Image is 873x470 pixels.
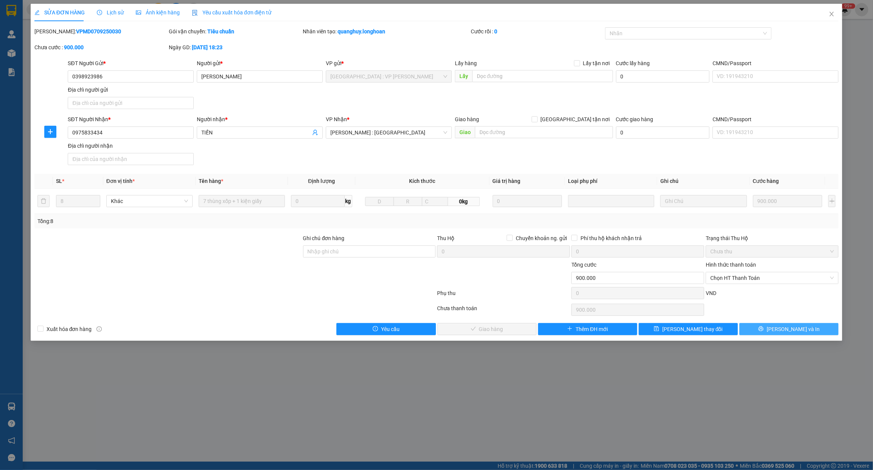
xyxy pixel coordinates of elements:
span: kg [345,195,352,207]
span: Lịch sử [97,9,124,16]
th: Loại phụ phí [565,174,657,189]
span: Ảnh kiện hàng [136,9,180,16]
b: Tiêu chuẩn [207,28,234,34]
input: VD: Bàn, Ghế [199,195,285,207]
span: Định lượng [308,178,335,184]
input: Dọc đường [472,70,613,82]
img: icon [192,10,198,16]
span: close [829,11,835,17]
span: Thêm ĐH mới [576,325,608,333]
div: SĐT Người Gửi [68,59,194,67]
span: Thu Hộ [437,235,454,241]
div: Địa chỉ người nhận [68,142,194,150]
b: VPMD0709250030 [76,28,121,34]
span: Chuyển khoản ng. gửi [513,234,570,242]
span: Đơn vị tính [106,178,135,184]
span: Lấy [455,70,472,82]
div: Người gửi [197,59,323,67]
span: picture [136,10,141,15]
input: Địa chỉ của người gửi [68,97,194,109]
span: edit [34,10,40,15]
div: SĐT Người Nhận [68,115,194,123]
span: info-circle [96,326,102,332]
button: printer[PERSON_NAME] và In [739,323,839,335]
span: user-add [312,130,318,136]
button: plusThêm ĐH mới [538,323,637,335]
div: CMND/Passport [713,115,839,123]
span: 0kg [448,197,480,206]
div: [PERSON_NAME]: [34,27,167,36]
button: checkGiao hàng [437,323,537,335]
span: Chọn HT Thanh Toán [710,272,834,284]
label: Cước giao hàng [616,116,654,122]
span: Phí thu hộ khách nhận trả [577,234,645,242]
div: Tổng: 8 [37,217,337,225]
div: VP gửi [326,59,452,67]
div: Người nhận [197,115,323,123]
button: Close [821,4,842,25]
span: [GEOGRAPHIC_DATA] tận nơi [538,115,613,123]
div: Gói vận chuyển: [169,27,302,36]
th: Ghi chú [657,174,750,189]
div: Nhân viên tạo: [303,27,470,36]
div: Chưa cước : [34,43,167,52]
input: Cước lấy hàng [616,70,710,83]
span: VND [706,290,716,296]
span: Lấy hàng [455,60,477,66]
span: Chưa thu [710,246,834,257]
input: 0 [753,195,823,207]
button: plus [44,126,56,138]
span: Hồ Chí Minh : Kho Quận 12 [330,127,447,138]
span: Giá trị hàng [493,178,521,184]
label: Hình thức thanh toán [706,262,756,268]
button: delete [37,195,50,207]
span: VP Nhận [326,116,347,122]
b: 0 [494,28,497,34]
input: C [422,197,448,206]
div: Trạng thái Thu Hộ [706,234,839,242]
span: plus [567,326,573,332]
input: Địa chỉ của người nhận [68,153,194,165]
div: Ngày GD: [169,43,302,52]
span: Khác [111,195,188,207]
span: clock-circle [97,10,102,15]
input: Ghi Chú [660,195,747,207]
span: Xuất hóa đơn hàng [44,325,95,333]
button: save[PERSON_NAME] thay đổi [639,323,738,335]
span: [PERSON_NAME] thay đổi [662,325,723,333]
span: Giao [455,126,475,138]
label: Cước lấy hàng [616,60,650,66]
div: Địa chỉ người gửi [68,86,194,94]
span: Tên hàng [199,178,223,184]
div: Cước rồi : [471,27,604,36]
span: exclamation-circle [373,326,378,332]
label: Ghi chú đơn hàng [303,235,345,241]
span: [PERSON_NAME] và In [767,325,820,333]
span: printer [758,326,764,332]
button: plus [828,195,836,207]
span: Giao hàng [455,116,479,122]
span: Lấy tận nơi [580,59,613,67]
input: R [394,197,422,206]
span: Yêu cầu [381,325,400,333]
b: quanghuy.longhoan [338,28,386,34]
span: Hà Nội : VP Nam Từ Liêm [330,71,447,82]
span: SL [56,178,62,184]
b: 900.000 [64,44,84,50]
b: [DATE] 18:23 [192,44,223,50]
span: plus [45,129,56,135]
span: save [654,326,659,332]
span: Yêu cầu xuất hóa đơn điện tử [192,9,272,16]
input: 0 [493,195,562,207]
input: D [365,197,394,206]
input: Cước giao hàng [616,126,710,139]
span: Tổng cước [571,262,596,268]
button: exclamation-circleYêu cầu [336,323,436,335]
div: CMND/Passport [713,59,839,67]
span: SỬA ĐƠN HÀNG [34,9,85,16]
input: Dọc đường [475,126,613,138]
input: Ghi chú đơn hàng [303,245,436,258]
div: Phụ thu [437,289,571,302]
span: Kích thước [409,178,436,184]
div: Chưa thanh toán [437,304,571,317]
